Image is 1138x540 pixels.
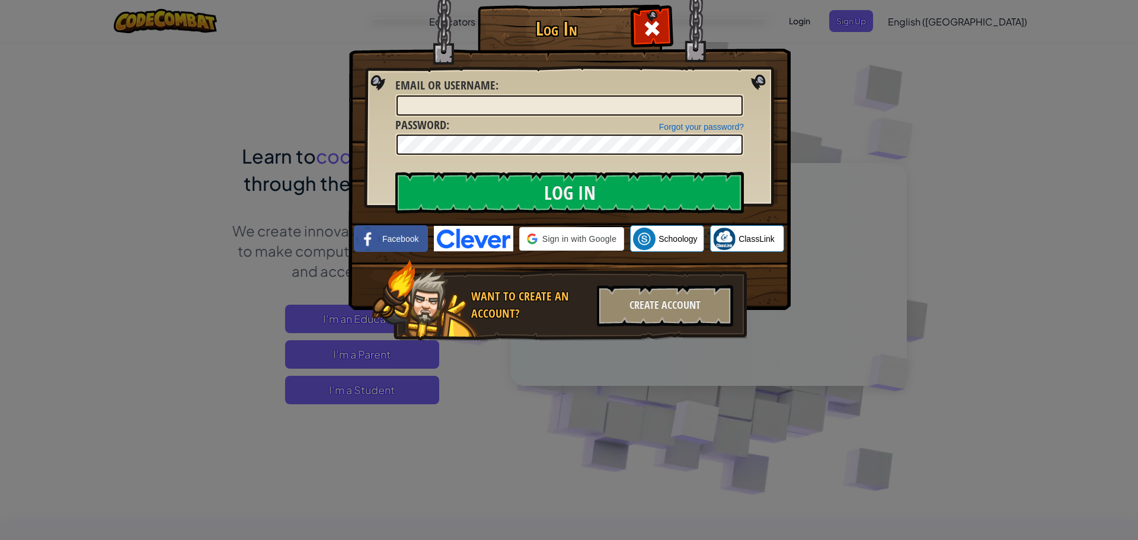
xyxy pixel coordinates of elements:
[542,233,616,245] span: Sign in with Google
[658,233,697,245] span: Schoology
[395,117,449,134] label: :
[519,227,624,251] div: Sign in with Google
[597,285,733,327] div: Create Account
[739,233,775,245] span: ClassLink
[382,233,418,245] span: Facebook
[471,288,590,322] div: Want to create an account?
[659,122,744,132] a: Forgot your password?
[713,228,736,250] img: classlink-logo-small.png
[395,117,446,133] span: Password
[481,18,632,39] h1: Log In
[357,228,379,250] img: facebook_small.png
[395,77,498,94] label: :
[395,172,744,213] input: Log In
[633,228,656,250] img: schoology.png
[434,226,513,251] img: clever-logo-blue.png
[395,77,496,93] span: Email or Username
